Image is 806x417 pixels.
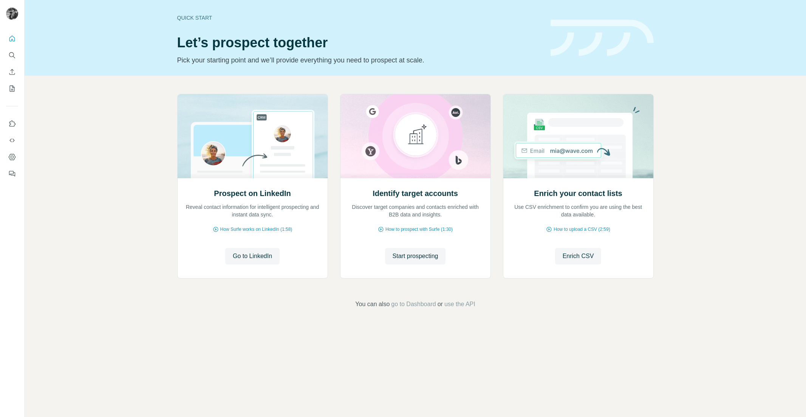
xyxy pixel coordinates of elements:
p: Use CSV enrichment to confirm you are using the best data available. [511,203,646,218]
p: Reveal contact information for intelligent prospecting and instant data sync. [185,203,320,218]
p: Pick your starting point and we’ll provide everything you need to prospect at scale. [177,55,541,65]
h2: Identify target accounts [373,188,458,199]
button: Quick start [6,32,18,45]
button: Search [6,48,18,62]
img: banner [551,20,654,56]
p: Discover target companies and contacts enriched with B2B data and insights. [348,203,483,218]
img: Prospect on LinkedIn [177,94,328,178]
img: Identify target accounts [340,94,491,178]
button: use the API [444,300,475,309]
button: Use Surfe on LinkedIn [6,117,18,131]
button: Enrich CSV [6,65,18,79]
h2: Prospect on LinkedIn [214,188,291,199]
span: Go to LinkedIn [233,252,272,261]
button: Go to LinkedIn [225,248,280,265]
span: You can also [355,300,390,309]
h2: Enrich your contact lists [534,188,622,199]
span: or [438,300,443,309]
span: How to prospect with Surfe (1:30) [385,226,453,233]
span: Start prospecting [393,252,438,261]
button: Dashboard [6,150,18,164]
button: Enrich CSV [555,248,602,265]
img: Enrich your contact lists [503,94,654,178]
button: go to Dashboard [391,300,436,309]
img: Avatar [6,8,18,20]
button: Feedback [6,167,18,180]
button: Start prospecting [385,248,446,265]
button: Use Surfe API [6,134,18,147]
h1: Let’s prospect together [177,35,541,50]
span: How Surfe works on LinkedIn (1:58) [220,226,292,233]
div: Quick start [177,14,541,22]
button: My lists [6,82,18,95]
span: Enrich CSV [563,252,594,261]
span: How to upload a CSV (2:59) [554,226,610,233]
